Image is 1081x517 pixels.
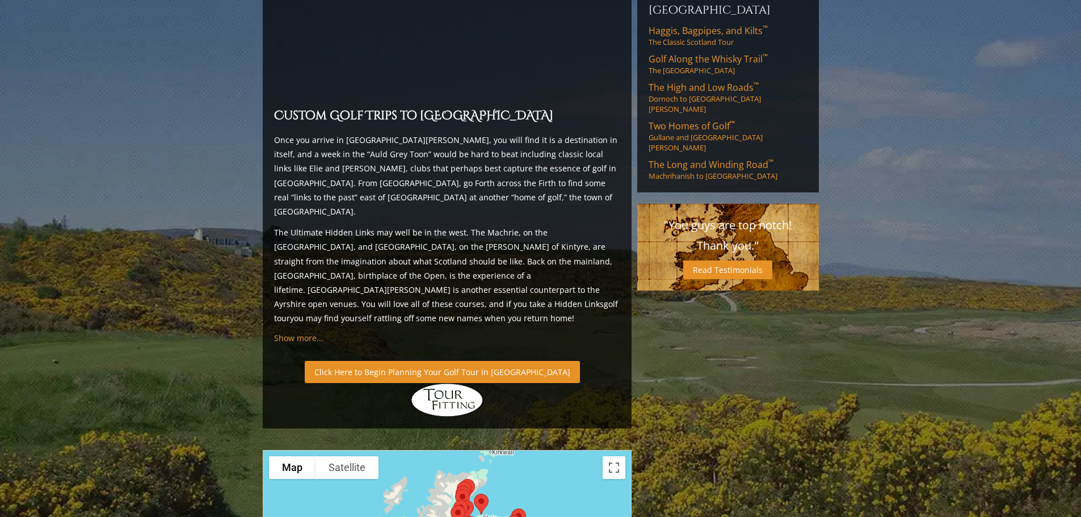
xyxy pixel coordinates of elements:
span: Haggis, Bagpipes, and Kilts [649,24,768,37]
a: The High and Low Roads™Dornoch to [GEOGRAPHIC_DATA][PERSON_NAME] [649,81,807,114]
a: The Long and Winding Road™Machrihanish to [GEOGRAPHIC_DATA] [649,158,807,181]
sup: ™ [763,23,768,33]
a: Read Testimonials [683,260,772,279]
sup: ™ [763,52,768,61]
p: Once you arrive in [GEOGRAPHIC_DATA][PERSON_NAME], you will find it is a destination in itself, a... [274,133,620,218]
span: Golf Along the Whisky Trail [649,53,768,65]
a: Click Here to Begin Planning Your Golf Tour in [GEOGRAPHIC_DATA] [305,361,580,383]
img: Hidden Links [410,383,484,417]
sup: ™ [768,157,773,167]
a: Golf Along the Whisky Trail™The [GEOGRAPHIC_DATA] [649,53,807,75]
a: golf tour [274,299,618,323]
sup: ™ [730,119,735,128]
span: The Long and Winding Road [649,158,773,171]
span: Two Homes of Golf [649,120,735,132]
a: Show more... [274,333,323,343]
sup: ™ [754,80,759,90]
p: "You guys are top notch! Thank you." [649,215,807,256]
a: Two Homes of Golf™Gullane and [GEOGRAPHIC_DATA][PERSON_NAME] [649,120,807,153]
p: The Ultimate Hidden Links may well be in the west. The Machrie, on the [GEOGRAPHIC_DATA], and [GE... [274,225,620,325]
span: The High and Low Roads [649,81,759,94]
h2: Custom Golf Trips to [GEOGRAPHIC_DATA] [274,107,620,126]
a: Haggis, Bagpipes, and Kilts™The Classic Scotland Tour [649,24,807,47]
